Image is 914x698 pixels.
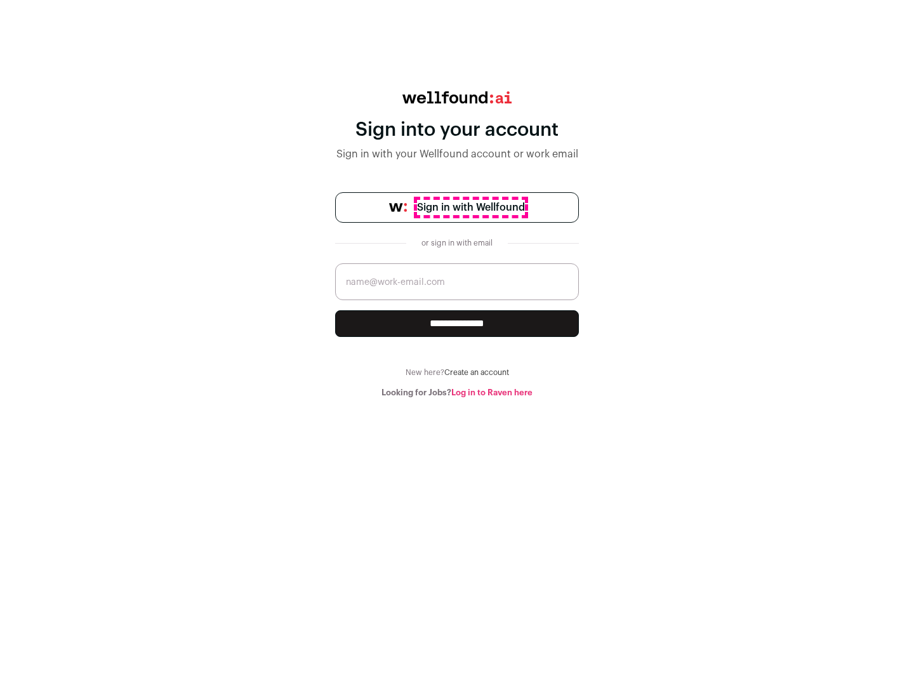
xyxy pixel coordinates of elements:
[417,200,525,215] span: Sign in with Wellfound
[389,203,407,212] img: wellfound-symbol-flush-black-fb3c872781a75f747ccb3a119075da62bfe97bd399995f84a933054e44a575c4.png
[335,147,579,162] div: Sign in with your Wellfound account or work email
[402,91,512,103] img: wellfound:ai
[444,369,509,376] a: Create an account
[335,192,579,223] a: Sign in with Wellfound
[335,388,579,398] div: Looking for Jobs?
[335,263,579,300] input: name@work-email.com
[451,388,533,397] a: Log in to Raven here
[416,238,498,248] div: or sign in with email
[335,367,579,378] div: New here?
[335,119,579,142] div: Sign into your account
